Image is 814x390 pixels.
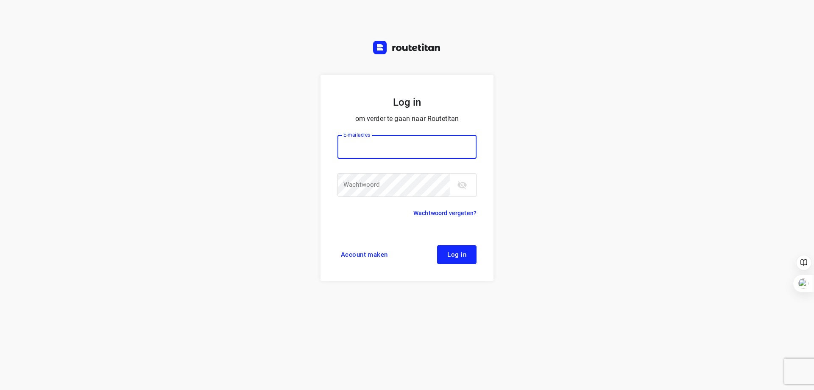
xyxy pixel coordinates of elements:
a: Routetitan [373,41,441,56]
a: Account maken [337,245,391,264]
span: Log in [447,251,466,258]
span: Account maken [341,251,388,258]
button: toggle password visibility [454,177,471,194]
img: Routetitan [373,41,441,54]
h5: Log in [337,95,477,109]
a: Wachtwoord vergeten? [413,208,477,218]
p: om verder te gaan naar Routetitan [337,113,477,125]
button: Log in [437,245,477,264]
